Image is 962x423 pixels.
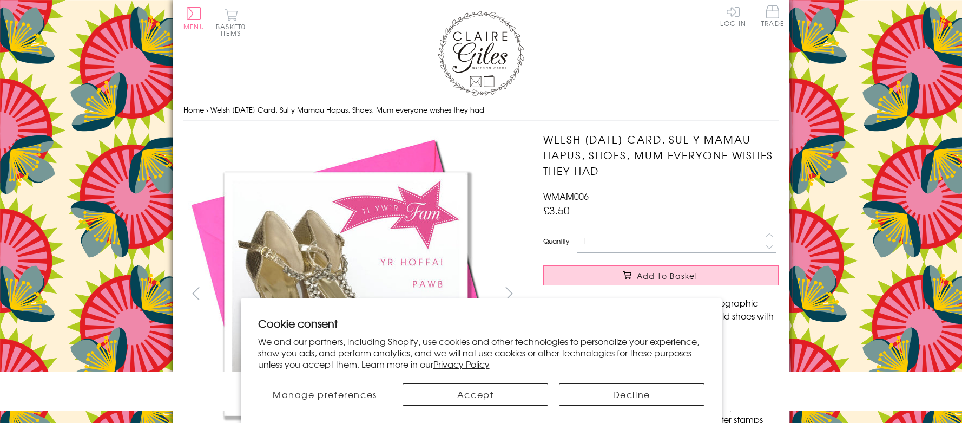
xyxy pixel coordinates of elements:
[183,99,779,121] nav: breadcrumbs
[559,383,704,406] button: Decline
[497,281,522,305] button: next
[258,383,392,406] button: Manage preferences
[183,7,205,30] button: Menu
[720,5,746,27] a: Log In
[183,105,204,115] a: Home
[761,5,784,27] span: Trade
[258,336,704,369] p: We and our partners, including Shopify, use cookies and other technologies to personalize your ex...
[761,5,784,29] a: Trade
[273,388,377,401] span: Manage preferences
[543,296,779,335] p: Everyone wants a Mum like yours. This photographic card has an image of a beautiful pair of gold ...
[221,22,246,38] span: 0 items
[637,270,699,281] span: Add to Basket
[216,9,246,36] button: Basket0 items
[206,105,208,115] span: ›
[433,357,490,370] a: Privacy Policy
[210,105,484,115] span: Welsh [DATE] Card, Sul y Mamau Hapus, Shoes, Mum everyone wishes they had
[438,11,524,96] img: Claire Giles Greetings Cards
[183,22,205,31] span: Menu
[543,132,779,178] h1: Welsh [DATE] Card, Sul y Mamau Hapus, Shoes, Mum everyone wishes they had
[543,236,569,246] label: Quantity
[543,190,589,203] span: WMAM006
[403,383,548,406] button: Accept
[183,281,208,305] button: prev
[543,203,570,218] span: £3.50
[543,265,779,285] button: Add to Basket
[258,316,704,331] h2: Cookie consent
